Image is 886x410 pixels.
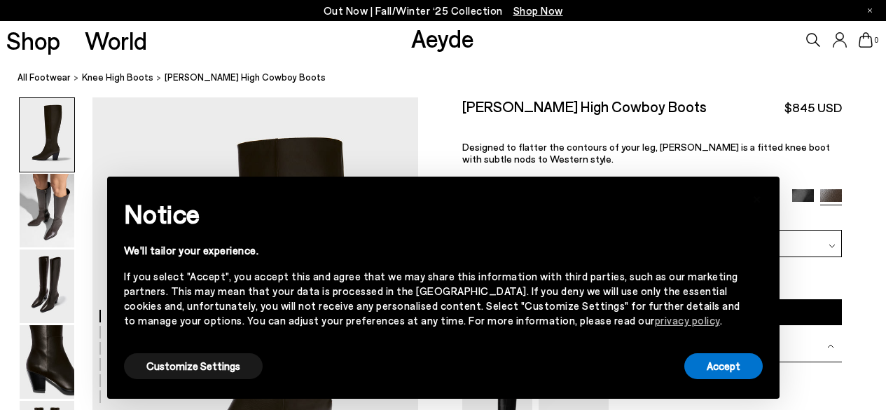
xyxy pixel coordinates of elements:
span: knee high boots [82,71,153,83]
a: privacy policy [655,314,720,327]
img: Minerva High Cowboy Boots - Image 4 [20,325,74,399]
button: Accept [684,353,763,379]
a: Aeyde [411,23,474,53]
div: We'll tailor your experience. [124,243,740,258]
button: Close this notice [740,181,774,214]
nav: breadcrumb [18,59,886,97]
span: $845 USD [784,99,842,116]
img: svg%3E [829,242,836,250]
a: Shop [6,28,60,53]
img: Minerva High Cowboy Boots - Image 2 [20,174,74,247]
h2: Notice [124,196,740,232]
a: All Footwear [18,70,71,85]
div: If you select "Accept", you accept this and agree that we may share this information with third p... [124,269,740,328]
h2: [PERSON_NAME] High Cowboy Boots [462,97,707,115]
span: Navigate to /collections/new-in [513,4,563,17]
img: Minerva High Cowboy Boots - Image 1 [20,98,74,172]
button: Customize Settings [124,353,263,379]
img: svg%3E [827,343,834,350]
p: Designed to flatter the contours of your leg, [PERSON_NAME] is a fitted knee boot with subtle nod... [462,141,842,165]
img: Minerva High Cowboy Boots - Image 3 [20,250,74,323]
span: [PERSON_NAME] High Cowboy Boots [165,70,326,85]
span: 0 [873,36,880,44]
a: 0 [859,32,873,48]
span: × [752,187,762,207]
p: Out Now | Fall/Winter ‘25 Collection [324,2,563,20]
a: World [85,28,147,53]
a: knee high boots [82,70,153,85]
